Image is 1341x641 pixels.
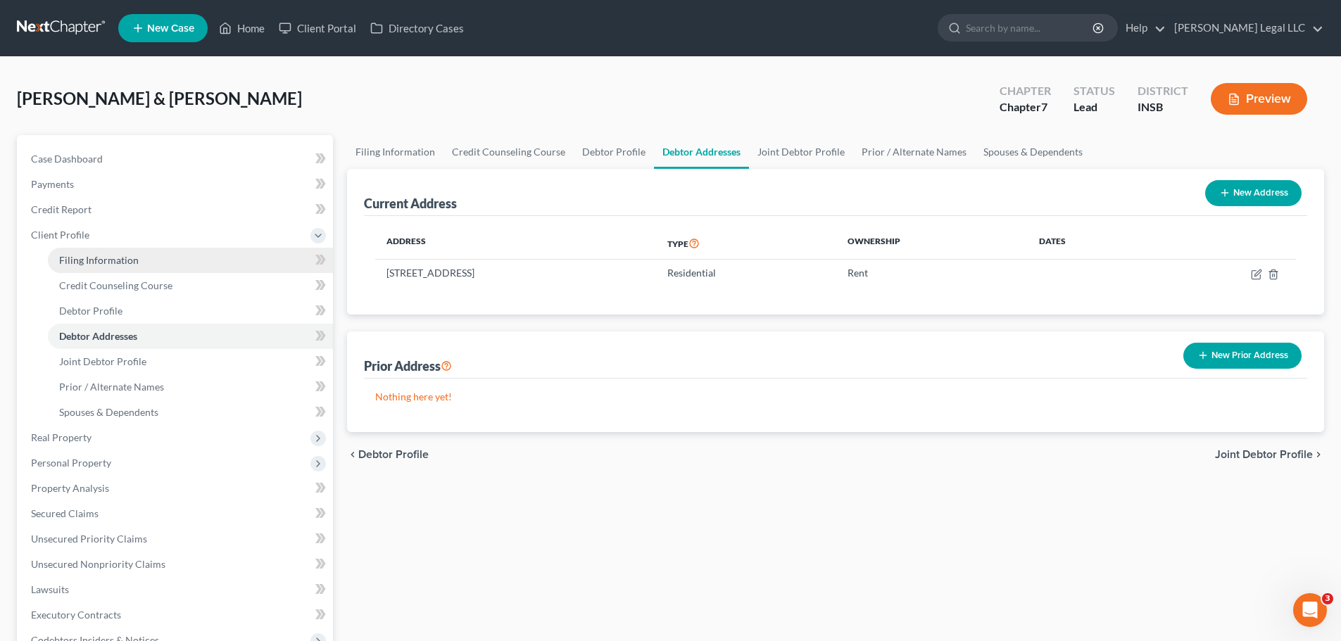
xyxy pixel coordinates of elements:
[59,355,146,367] span: Joint Debtor Profile
[347,449,429,460] button: chevron_left Debtor Profile
[147,23,194,34] span: New Case
[48,248,333,273] a: Filing Information
[20,552,333,577] a: Unsecured Nonpriority Claims
[48,298,333,324] a: Debtor Profile
[654,135,749,169] a: Debtor Addresses
[375,260,656,286] td: [STREET_ADDRESS]
[59,330,137,342] span: Debtor Addresses
[31,431,92,443] span: Real Property
[975,135,1091,169] a: Spouses & Dependents
[20,172,333,197] a: Payments
[1074,83,1115,99] div: Status
[1313,449,1324,460] i: chevron_right
[17,88,302,108] span: [PERSON_NAME] & [PERSON_NAME]
[347,449,358,460] i: chevron_left
[31,609,121,621] span: Executory Contracts
[1074,99,1115,115] div: Lead
[20,602,333,628] a: Executory Contracts
[212,15,272,41] a: Home
[48,273,333,298] a: Credit Counseling Course
[31,229,89,241] span: Client Profile
[59,406,158,418] span: Spouses & Dependents
[1205,180,1302,206] button: New Address
[31,533,147,545] span: Unsecured Priority Claims
[364,195,457,212] div: Current Address
[363,15,471,41] a: Directory Cases
[574,135,654,169] a: Debtor Profile
[31,482,109,494] span: Property Analysis
[31,507,99,519] span: Secured Claims
[1211,83,1307,115] button: Preview
[1322,593,1333,604] span: 3
[1138,83,1188,99] div: District
[1215,449,1324,460] button: Joint Debtor Profile chevron_right
[272,15,363,41] a: Client Portal
[20,476,333,501] a: Property Analysis
[31,457,111,469] span: Personal Property
[59,254,139,266] span: Filing Information
[1000,99,1051,115] div: Chapter
[20,501,333,526] a: Secured Claims
[31,178,74,190] span: Payments
[1215,449,1313,460] span: Joint Debtor Profile
[48,349,333,374] a: Joint Debtor Profile
[1183,343,1302,369] button: New Prior Address
[375,390,1296,404] p: Nothing here yet!
[347,135,443,169] a: Filing Information
[20,146,333,172] a: Case Dashboard
[836,227,1028,260] th: Ownership
[31,153,103,165] span: Case Dashboard
[364,357,452,374] div: Prior Address
[1028,227,1153,260] th: Dates
[20,197,333,222] a: Credit Report
[48,400,333,425] a: Spouses & Dependents
[59,279,172,291] span: Credit Counseling Course
[358,449,429,460] span: Debtor Profile
[656,260,836,286] td: Residential
[1138,99,1188,115] div: INSB
[20,526,333,552] a: Unsecured Priority Claims
[59,305,122,317] span: Debtor Profile
[48,374,333,400] a: Prior / Alternate Names
[966,15,1095,41] input: Search by name...
[1293,593,1327,627] iframe: Intercom live chat
[31,203,92,215] span: Credit Report
[59,381,164,393] span: Prior / Alternate Names
[1000,83,1051,99] div: Chapter
[375,227,656,260] th: Address
[443,135,574,169] a: Credit Counseling Course
[31,558,165,570] span: Unsecured Nonpriority Claims
[1119,15,1166,41] a: Help
[1167,15,1323,41] a: [PERSON_NAME] Legal LLC
[48,324,333,349] a: Debtor Addresses
[836,260,1028,286] td: Rent
[656,227,836,260] th: Type
[1041,100,1047,113] span: 7
[749,135,853,169] a: Joint Debtor Profile
[20,577,333,602] a: Lawsuits
[853,135,975,169] a: Prior / Alternate Names
[31,583,69,595] span: Lawsuits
